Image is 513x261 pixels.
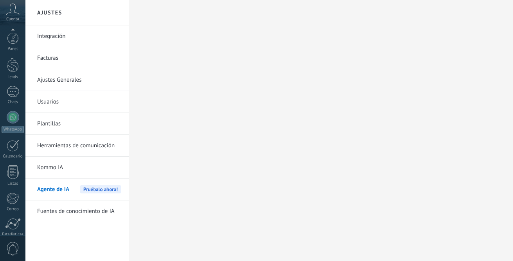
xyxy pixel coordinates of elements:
[37,47,121,69] a: Facturas
[25,135,129,157] li: Herramientas de comunicación
[2,154,24,159] div: Calendario
[2,46,24,52] div: Panel
[2,232,24,237] div: Estadísticas
[2,100,24,105] div: Chats
[25,179,129,200] li: Agente de IA
[37,179,69,200] span: Agente de IA
[37,135,121,157] a: Herramientas de comunicación
[2,75,24,80] div: Leads
[25,200,129,222] li: Fuentes de conocimiento de IA
[2,181,24,186] div: Listas
[37,91,121,113] a: Usuarios
[25,113,129,135] li: Plantillas
[6,17,19,22] span: Cuenta
[37,157,121,179] a: Kommo IA
[2,207,24,212] div: Correo
[25,91,129,113] li: Usuarios
[25,25,129,47] li: Integración
[2,126,24,133] div: WhatsApp
[37,25,121,47] a: Integración
[25,157,129,179] li: Kommo IA
[37,113,121,135] a: Plantillas
[37,200,121,222] a: Fuentes de conocimiento de IA
[80,185,121,193] span: Pruébalo ahora!
[25,69,129,91] li: Ajustes Generales
[37,179,121,200] a: Agente de IAPruébalo ahora!
[25,47,129,69] li: Facturas
[37,69,121,91] a: Ajustes Generales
